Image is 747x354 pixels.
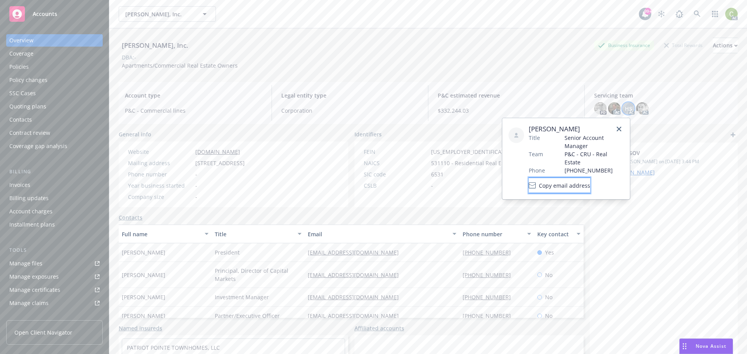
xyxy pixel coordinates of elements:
[195,170,197,178] span: -
[679,338,733,354] button: Nova Assist
[125,91,262,99] span: Account type
[608,102,621,115] img: photo
[127,344,220,351] a: PATRIOT POINTE TOWNHOMES, LLC
[125,106,262,115] span: P&C - Commercial lines
[529,134,540,142] span: Title
[680,339,689,354] div: Drag to move
[6,310,103,323] a: Manage BORs
[128,181,192,190] div: Year business started
[195,193,197,201] span: -
[9,74,47,86] div: Policy changes
[529,166,545,174] span: Phone
[9,127,50,139] div: Contract review
[590,143,738,183] div: 2023 Bound SOVUpdatedby [PERSON_NAME] on [DATE] 3:44 PM[URL][DOMAIN_NAME]
[122,312,165,320] span: [PERSON_NAME]
[431,170,444,178] span: 6531
[9,218,55,231] div: Installment plans
[128,159,192,167] div: Mailing address
[431,148,542,156] span: [US_EMPLOYER_IDENTIFICATION_NUMBER]
[438,91,575,99] span: P&C estimated revenue
[713,38,738,53] button: Actions
[122,293,165,301] span: [PERSON_NAME]
[9,192,49,204] div: Billing updates
[281,106,419,115] span: Corporation
[565,150,624,166] span: P&C - CRU - Real Estate
[438,106,575,115] span: $332,244.03
[9,179,30,191] div: Invoices
[725,8,738,20] img: photo
[594,91,731,99] span: Servicing team
[9,113,32,126] div: Contacts
[6,270,103,283] span: Manage exposures
[119,6,216,22] button: [PERSON_NAME], Inc.
[654,6,669,22] a: Stop snowing
[545,271,552,279] span: No
[308,293,405,301] a: [EMAIL_ADDRESS][DOMAIN_NAME]
[689,6,705,22] a: Search
[9,61,29,73] div: Policies
[545,293,552,301] span: No
[696,343,726,349] span: Nova Assist
[122,230,200,238] div: Full name
[308,249,405,256] a: [EMAIL_ADDRESS][DOMAIN_NAME]
[6,246,103,254] div: Tools
[534,225,584,243] button: Key contact
[707,6,723,22] a: Switch app
[119,324,162,332] a: Named insureds
[6,74,103,86] a: Policy changes
[308,271,405,279] a: [EMAIL_ADDRESS][DOMAIN_NAME]
[529,124,624,134] span: [PERSON_NAME]
[6,205,103,218] a: Account charges
[119,213,142,221] a: Contacts
[119,40,191,51] div: [PERSON_NAME], Inc.
[6,61,103,73] a: Policies
[128,193,192,201] div: Company size
[215,267,302,283] span: Principal, Director of Capital Markets
[14,328,72,337] span: Open Client Navigator
[6,284,103,296] a: Manage certificates
[122,53,136,61] div: DBA: -
[215,312,280,320] span: Partner/Executive Officer
[463,293,517,301] a: [PHONE_NUMBER]
[364,159,428,167] div: NAICS
[6,113,103,126] a: Contacts
[354,130,382,138] span: Identifiers
[308,230,448,238] div: Email
[6,34,103,47] a: Overview
[625,105,632,113] span: HS
[644,8,651,15] div: 99+
[6,257,103,270] a: Manage files
[215,293,269,301] span: Investment Manager
[537,230,572,238] div: Key contact
[128,148,192,156] div: Website
[125,10,193,18] span: [PERSON_NAME], Inc.
[9,205,53,218] div: Account charges
[594,102,607,115] img: photo
[6,168,103,176] div: Billing
[459,225,534,243] button: Phone number
[545,312,552,320] span: No
[539,181,590,190] span: Copy email address
[463,230,522,238] div: Phone number
[195,148,240,155] a: [DOMAIN_NAME]
[596,149,711,157] span: 2023 Bound SOV
[195,159,245,167] span: [STREET_ADDRESS]
[9,100,46,113] div: Quoting plans
[6,179,103,191] a: Invoices
[9,297,49,309] div: Manage claims
[364,181,428,190] div: CSLB
[9,47,33,60] div: Coverage
[6,297,103,309] a: Manage claims
[660,40,707,50] div: Total Rewards
[614,124,624,134] a: close
[122,62,238,69] span: Apartments/Commercial Real Estate Owners
[672,6,687,22] a: Report a Bug
[463,271,517,279] a: [PHONE_NUMBER]
[212,225,305,243] button: Title
[594,40,654,50] div: Business Insurance
[305,225,459,243] button: Email
[6,87,103,99] a: SSC Cases
[9,284,60,296] div: Manage certificates
[529,150,543,158] span: Team
[565,166,624,174] span: [PHONE_NUMBER]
